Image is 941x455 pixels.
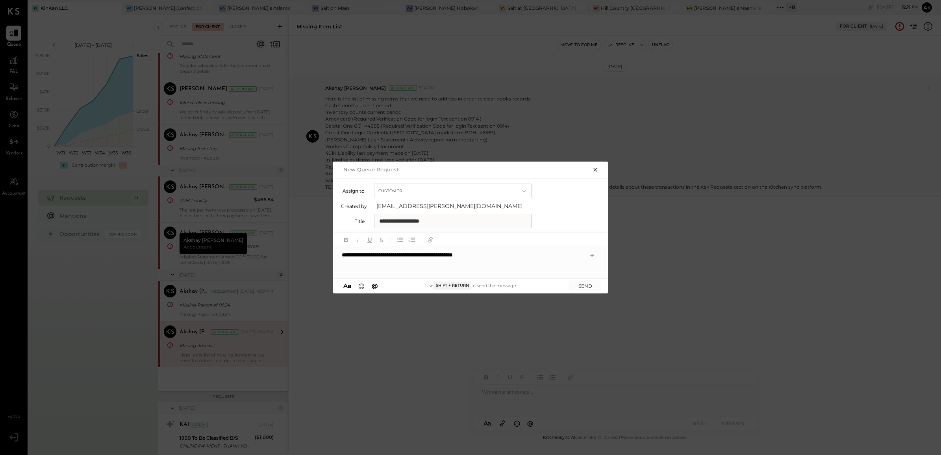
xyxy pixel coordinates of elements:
label: Created by [341,203,367,209]
button: Italic [353,234,363,245]
span: Shift + Return [433,282,471,289]
button: @ [369,282,380,290]
button: Bold [341,234,351,245]
span: a [348,282,351,290]
button: Ordered List [407,234,417,245]
button: Underline [365,234,375,245]
label: Title [341,218,365,224]
button: Unordered List [395,234,405,245]
button: Add URL [425,234,435,245]
span: [EMAIL_ADDRESS][PERSON_NAME][DOMAIN_NAME] [376,202,534,210]
label: Assign to [341,188,365,194]
h2: New Queue Request [343,166,399,173]
button: Customer [374,184,532,198]
button: Aa [341,282,354,290]
span: @ [372,282,378,290]
button: SEND [569,280,601,291]
button: Strikethrough [376,234,387,245]
div: Use to send the message [380,282,561,289]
